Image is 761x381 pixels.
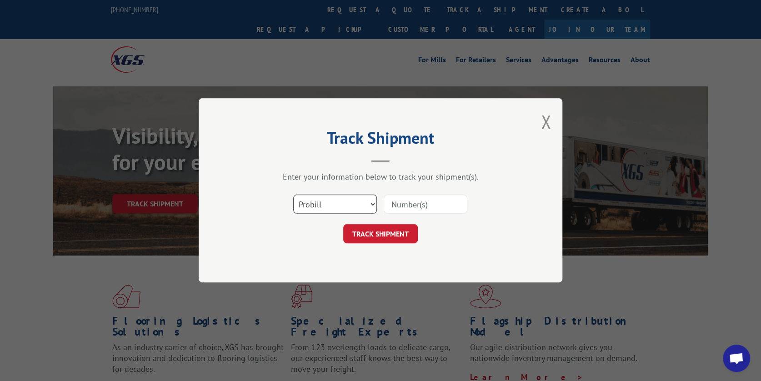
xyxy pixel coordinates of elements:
div: Open chat [723,345,750,372]
div: Enter your information below to track your shipment(s). [244,172,517,182]
h2: Track Shipment [244,131,517,149]
input: Number(s) [384,195,467,214]
button: Close modal [541,110,551,134]
button: TRACK SHIPMENT [343,225,418,244]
